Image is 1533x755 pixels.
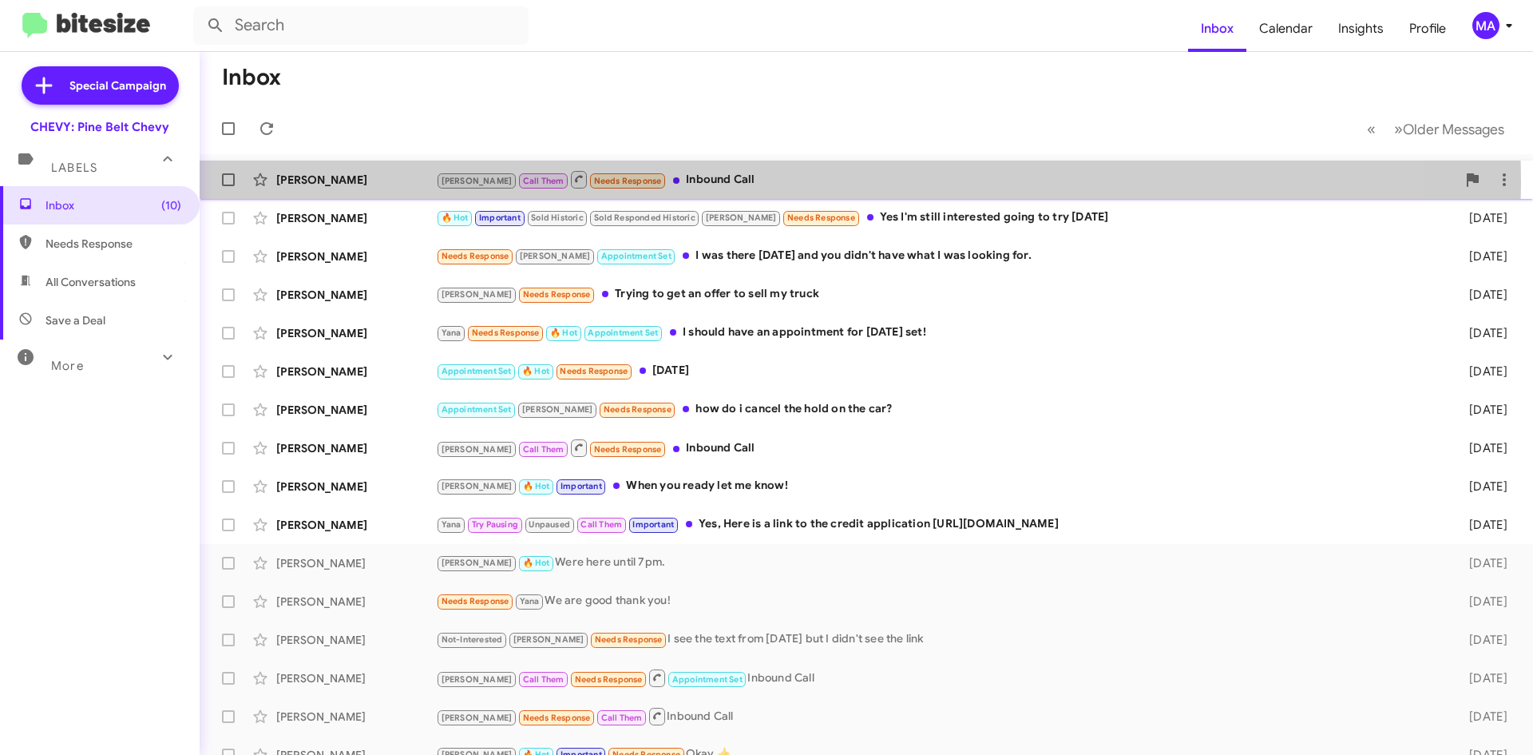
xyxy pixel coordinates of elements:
[1403,121,1504,138] span: Older Messages
[1444,594,1520,610] div: [DATE]
[522,366,549,376] span: 🔥 Hot
[523,481,550,491] span: 🔥 Hot
[1459,12,1515,39] button: MA
[436,247,1444,265] div: I was there [DATE] and you didn't have what I was looking for.
[1357,113,1385,145] button: Previous
[442,596,509,606] span: Needs Response
[442,176,513,186] span: [PERSON_NAME]
[1444,670,1520,686] div: [DATE]
[436,285,1444,304] div: Trying to get an offer to sell my truck
[276,172,436,188] div: [PERSON_NAME]
[276,210,436,226] div: [PERSON_NAME]
[442,481,513,491] span: [PERSON_NAME]
[442,634,503,645] span: Not-Interested
[436,706,1444,726] div: Inbound Call
[436,554,1444,572] div: Were here until 7pm.
[442,444,513,455] span: [PERSON_NAME]
[1444,402,1520,418] div: [DATE]
[1444,325,1520,341] div: [DATE]
[46,236,181,252] span: Needs Response
[594,213,695,223] span: Sold Responded Historic
[1246,6,1325,52] a: Calendar
[276,555,436,571] div: [PERSON_NAME]
[523,713,591,723] span: Needs Response
[472,328,540,338] span: Needs Response
[222,65,281,90] h1: Inbox
[276,440,436,456] div: [PERSON_NAME]
[276,402,436,418] div: [PERSON_NAME]
[161,197,181,213] span: (10)
[442,674,513,685] span: [PERSON_NAME]
[580,519,622,530] span: Call Them
[1444,248,1520,264] div: [DATE]
[1384,113,1514,145] button: Next
[51,161,97,175] span: Labels
[520,251,591,261] span: [PERSON_NAME]
[442,713,513,723] span: [PERSON_NAME]
[442,289,513,300] span: [PERSON_NAME]
[69,77,166,93] span: Special Campaign
[276,517,436,533] div: [PERSON_NAME]
[1396,6,1459,52] a: Profile
[276,594,436,610] div: [PERSON_NAME]
[46,197,181,213] span: Inbox
[523,558,550,568] span: 🔥 Hot
[276,287,436,303] div: [PERSON_NAME]
[436,668,1444,688] div: Inbound Call
[575,674,643,685] span: Needs Response
[520,596,540,606] span: Yana
[1444,632,1520,648] div: [DATE]
[601,251,671,261] span: Appointment Set
[1325,6,1396,52] a: Insights
[436,400,1444,419] div: how do i cancel the hold on the car?
[529,519,570,530] span: Unpaused
[588,328,658,338] span: Appointment Set
[276,632,436,648] div: [PERSON_NAME]
[523,289,591,300] span: Needs Response
[523,176,564,186] span: Call Them
[276,709,436,725] div: [PERSON_NAME]
[1444,479,1520,495] div: [DATE]
[560,366,628,376] span: Needs Response
[531,213,584,223] span: Sold Historic
[1444,517,1520,533] div: [DATE]
[594,176,662,186] span: Needs Response
[1444,709,1520,725] div: [DATE]
[436,169,1456,189] div: Inbound Call
[436,592,1444,610] div: We are good thank you!
[436,324,1444,342] div: I should have an appointment for [DATE] set!
[436,477,1444,495] div: When you ready let me know!
[51,359,84,373] span: More
[1367,119,1376,139] span: «
[30,119,169,135] div: CHEVY: Pine Belt Chevy
[442,251,509,261] span: Needs Response
[479,213,521,223] span: Important
[276,325,436,341] div: [PERSON_NAME]
[550,328,577,338] span: 🔥 Hot
[1188,6,1246,52] a: Inbox
[442,519,461,530] span: Yana
[523,444,564,455] span: Call Them
[522,404,593,415] span: [PERSON_NAME]
[276,670,436,686] div: [PERSON_NAME]
[1444,287,1520,303] div: [DATE]
[442,558,513,568] span: [PERSON_NAME]
[1444,440,1520,456] div: [DATE]
[604,404,671,415] span: Needs Response
[1444,555,1520,571] div: [DATE]
[472,519,518,530] span: Try Pausing
[436,362,1444,380] div: [DATE]
[513,634,584,645] span: [PERSON_NAME]
[595,634,663,645] span: Needs Response
[787,213,855,223] span: Needs Response
[436,209,1444,227] div: Yes I'm still interested going to try [DATE]
[436,515,1444,534] div: Yes, Here is a link to the credit application [URL][DOMAIN_NAME]
[436,630,1444,649] div: I see the text from [DATE] but I didn't see the link
[442,213,469,223] span: 🔥 Hot
[1444,364,1520,379] div: [DATE]
[523,674,564,685] span: Call Them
